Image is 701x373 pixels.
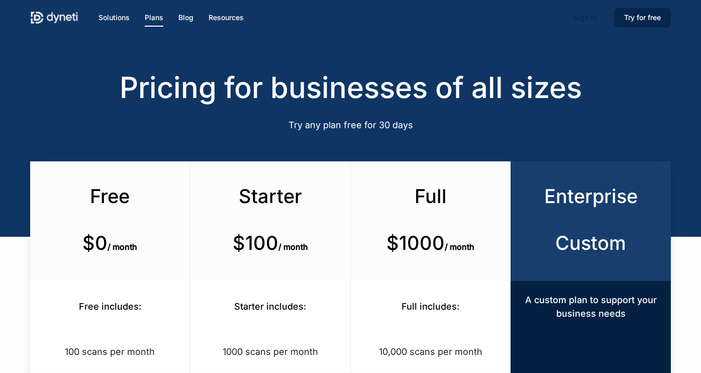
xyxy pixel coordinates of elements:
[145,12,163,23] a: Plans
[525,295,657,319] span: A custom plan to support your business needs
[614,12,671,23] a: Try for free
[278,242,308,252] span: / month
[145,13,163,22] span: Plans
[30,70,671,105] h2: Pricing for businesses of all sizes
[178,13,193,22] span: Blog
[239,184,302,208] span: Starter
[209,13,244,22] span: Resources
[108,242,137,252] span: / month
[82,231,108,254] b: $0
[233,231,278,254] b: $100
[234,301,306,312] span: Starter includes:
[563,10,607,26] a: Sign in
[98,12,130,23] a: Solutions
[288,120,413,130] span: Try any plan free for 30 days
[529,184,653,208] h3: Enterprise
[42,345,177,358] p: 100 scans per month
[529,231,653,254] h3: Custom
[79,301,141,312] span: Free includes:
[415,184,447,208] span: Full
[624,13,661,22] span: Try for free
[209,12,244,23] a: Resources
[90,184,130,208] span: Free
[386,231,445,254] b: $1000
[363,345,498,358] p: 10,000 scans per month
[178,12,193,23] a: Blog
[445,242,474,252] span: / month
[573,13,596,22] span: Sign in
[203,345,338,358] p: 1000 scans per month
[98,13,130,22] span: Solutions
[402,301,459,312] span: Full includes:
